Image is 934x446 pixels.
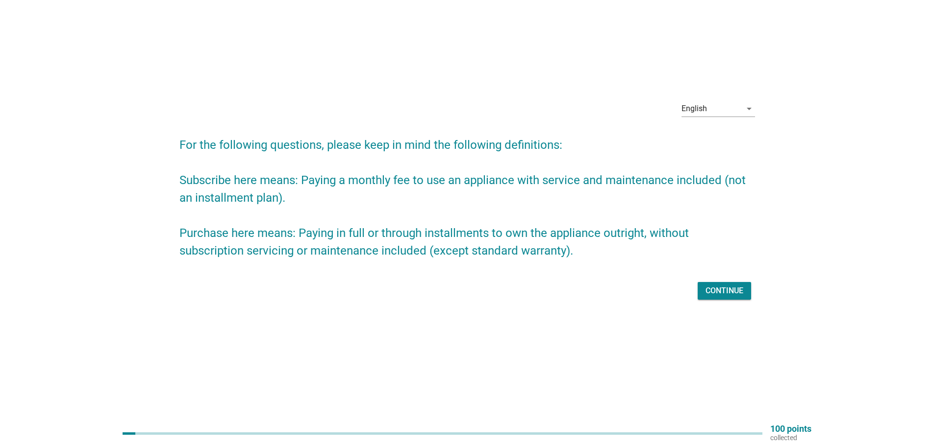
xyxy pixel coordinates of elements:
[706,285,743,297] div: Continue
[770,433,811,442] p: collected
[770,424,811,433] p: 100 points
[682,104,707,113] div: English
[743,103,755,115] i: arrow_drop_down
[179,126,755,259] h2: For the following questions, please keep in mind the following definitions: Subscribe here means:...
[698,282,751,300] button: Continue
